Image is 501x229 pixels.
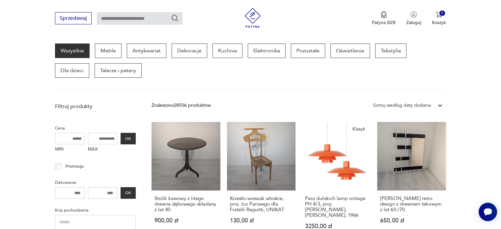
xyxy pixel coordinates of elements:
[243,8,263,28] img: Patyna - sklep z meblami i dekoracjami vintage
[372,11,396,26] button: Patyna B2B
[212,43,242,58] a: Kuchnia
[375,43,406,58] a: Tekstylia
[380,11,387,18] img: Ikona medalu
[432,19,446,26] p: Koszyk
[55,43,90,58] a: Wszystkie
[55,63,89,78] a: Dla dzieci
[66,163,84,170] p: Promocja
[410,11,417,18] img: Ikonka użytkownika
[172,43,207,58] a: Dekoracje
[406,11,421,26] button: Zaloguj
[127,43,166,58] a: Antykwariat
[95,43,122,58] a: Meble
[479,203,497,221] iframe: Smartsupp widget button
[152,102,211,109] div: Znaleziono 28506 produktów
[55,125,136,132] p: Cena
[373,102,431,109] div: Sortuj według daty dodania
[55,103,136,110] p: Filtruj produkty
[171,14,179,22] button: Szukaj
[121,187,136,199] button: OK
[230,218,292,223] p: 130,00 zł
[55,12,92,24] button: Sprzedawaj
[372,11,396,26] a: Ikona medaluPatyna B2B
[305,196,368,218] h3: Para duńskich lamp vintage PH 4/3, proj. [PERSON_NAME], [PERSON_NAME], 1966
[154,196,217,213] h3: Stolik kawowy z litego drewna dębowego składany z lat 40.
[372,19,396,26] p: Patyna B2B
[55,179,136,186] p: Datowanie
[121,133,136,144] button: OK
[432,11,446,26] button: 0Koszyk
[380,196,443,213] h3: [PERSON_NAME] retro design z drewnem tekowym z lat 60./70.
[55,207,136,214] p: Kraj pochodzenia
[380,218,443,223] p: 650,00 zł
[330,43,370,58] a: Oświetlenie
[154,218,217,223] p: 900,00 zł
[55,144,85,155] label: MIN
[95,63,142,78] a: Talerze i patery
[305,223,368,229] p: 3250,00 zł
[291,43,325,58] a: Pozostałe
[435,11,442,18] img: Ikona koszyka
[248,43,286,58] a: Elektronika
[230,196,292,213] h3: Krzesło-wieszak włoskie, proj. Ico Parisiego dla Fratelli Reguitti, UNIKAT
[88,144,118,155] label: MAX
[406,19,421,26] p: Zaloguj
[55,16,92,21] a: Sprzedawaj
[439,11,445,16] div: 0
